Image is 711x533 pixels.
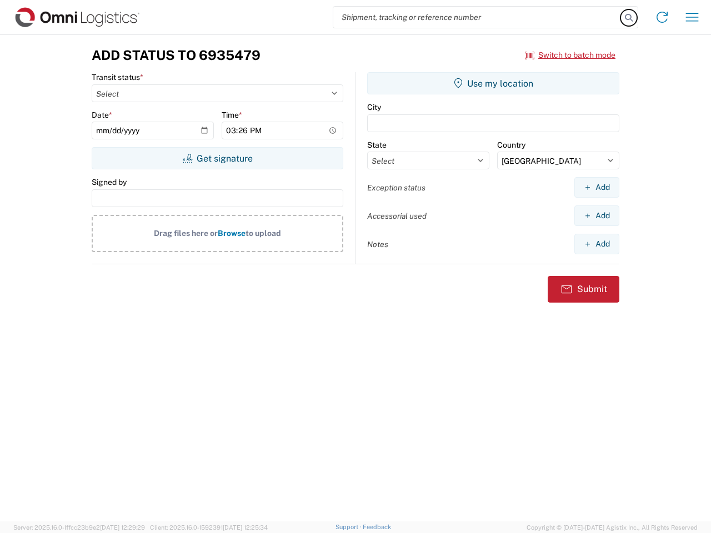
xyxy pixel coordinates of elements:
span: Browse [218,229,246,238]
button: Add [574,177,619,198]
label: Transit status [92,72,143,82]
button: Add [574,234,619,254]
span: Drag files here or [154,229,218,238]
button: Get signature [92,147,343,169]
button: Submit [548,276,619,303]
button: Switch to batch mode [525,46,615,64]
label: Accessorial used [367,211,427,221]
span: Copyright © [DATE]-[DATE] Agistix Inc., All Rights Reserved [527,522,698,532]
label: Country [497,140,525,150]
label: Date [92,110,112,120]
button: Add [574,205,619,226]
label: Time [222,110,242,120]
a: Feedback [363,524,391,530]
label: Exception status [367,183,425,193]
button: Use my location [367,72,619,94]
label: State [367,140,387,150]
input: Shipment, tracking or reference number [333,7,621,28]
span: to upload [246,229,281,238]
label: Notes [367,239,388,249]
label: Signed by [92,177,127,187]
span: Client: 2025.16.0-1592391 [150,524,268,531]
h3: Add Status to 6935479 [92,47,261,63]
span: [DATE] 12:29:29 [100,524,145,531]
a: Support [336,524,363,530]
label: City [367,102,381,112]
span: Server: 2025.16.0-1ffcc23b9e2 [13,524,145,531]
span: [DATE] 12:25:34 [223,524,268,531]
